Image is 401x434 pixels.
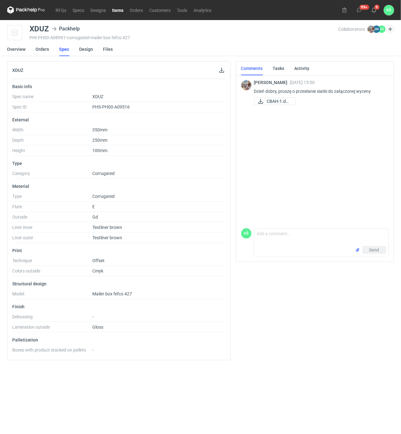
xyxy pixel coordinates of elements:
[13,214,92,222] dt: Outside
[92,204,95,209] span: E
[13,68,24,73] h2: XDUZ
[13,148,92,156] dt: Height
[13,194,92,202] dt: Type
[89,35,130,40] span: • mailer box fefco 427
[103,42,113,56] a: Files
[378,25,386,33] figcaption: AŚ
[13,347,92,355] dt: Boxes with product stacked on pallets
[92,194,115,199] span: Corrugated
[92,127,107,132] span: 350mm
[7,42,26,56] a: Overview
[13,268,92,276] dt: Colors outside
[92,258,105,263] span: Offset
[36,42,49,56] a: Orders
[13,291,92,299] dt: Model
[30,25,49,33] div: XDUZ
[384,5,394,15] div: Adrian Świerżewski
[13,104,92,112] dt: Spec ID
[88,6,109,14] a: Designs
[13,281,225,286] p: Structural design
[290,80,315,85] span: [DATE] 15:50
[92,235,122,240] span: Testliner brown
[254,98,296,105] a: CBAH-1.docx
[92,291,132,296] span: Mailer box fefco 427
[369,5,379,15] button: 9
[92,314,94,319] span: -
[30,35,339,40] div: PHI-PH00-A08991
[13,161,225,166] p: Type
[92,347,94,352] span: -
[92,268,103,273] span: Cmyk
[13,184,225,189] p: Material
[384,5,394,15] button: AŚ
[13,84,225,89] p: Basic info
[59,42,69,56] a: Spec
[218,66,225,74] button: Download specification
[13,235,92,243] dt: Liner outer
[295,61,310,75] a: Activity
[7,6,45,14] svg: Packhelp Pro
[13,138,92,146] dt: Depth
[191,6,215,14] a: Analytics
[13,258,92,266] dt: Technique
[13,171,92,179] dt: Category
[338,27,365,32] span: Collaborators
[70,6,88,14] a: Specs
[373,25,380,33] figcaption: JM
[92,148,107,153] span: 100mm
[92,171,115,176] span: Corrugated
[53,6,70,14] a: RFQs
[13,325,92,332] dt: Lamination outside
[13,127,92,135] dt: Width
[354,5,364,15] button: 99+
[66,35,89,40] span: • corrugated
[92,214,98,220] span: Gd
[241,228,252,239] figcaption: AŚ
[13,204,92,212] dt: Flute
[92,138,107,143] span: 250mm
[146,6,174,14] a: Customers
[13,248,225,253] p: Print
[92,104,130,109] span: PHS-PH00-A09516
[13,94,92,102] dt: Spec name
[109,6,127,14] a: Items
[127,6,146,14] a: Orders
[13,225,92,233] dt: Liner inner
[273,61,284,75] a: Tasks
[92,325,103,330] span: Gloss
[386,25,394,33] button: Edit collaborators
[254,80,290,85] span: [PERSON_NAME]
[92,94,103,99] span: XDUZ
[174,6,191,14] a: Tools
[52,25,80,33] div: Packhelp
[79,42,93,56] a: Design
[363,246,386,254] button: Send
[13,314,92,322] dt: Debossing
[241,80,252,90] img: Michał Palasek
[369,248,379,252] span: Send
[267,98,290,105] span: CBAH-1.docx
[13,117,225,122] p: External
[92,225,122,230] span: Testliner brown
[241,228,252,239] div: Adrian Świerżewski
[241,61,263,75] a: Comments
[367,25,375,33] img: Michał Palasek
[254,87,384,95] p: Dzień dobry, proszę o przesłanie siatki do załączonej wyceny
[13,337,225,342] p: Palletization
[13,304,225,309] p: Finish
